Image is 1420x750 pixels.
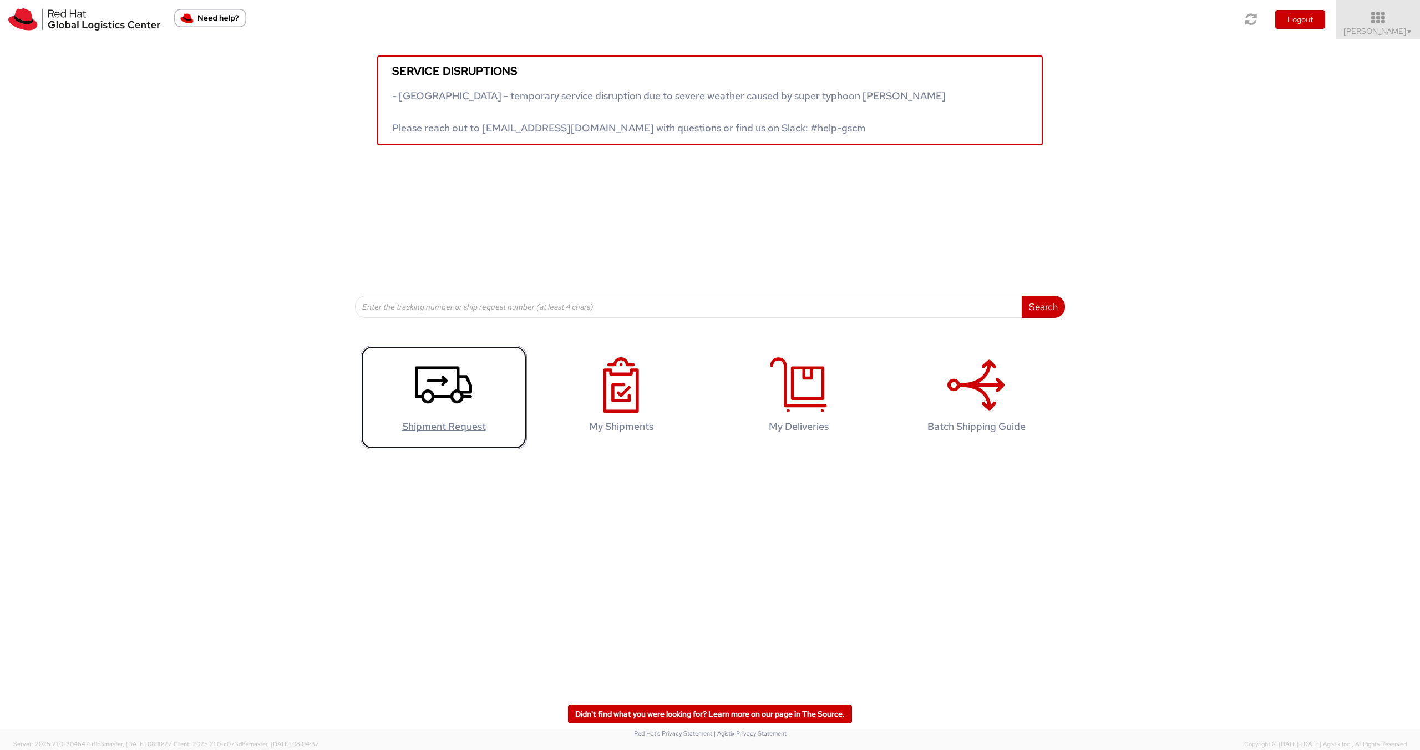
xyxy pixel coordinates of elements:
h4: Shipment Request [372,421,515,432]
a: My Deliveries [716,346,882,449]
span: master, [DATE] 08:10:27 [104,740,172,748]
a: Didn't find what you were looking for? Learn more on our page in The Source. [568,705,852,723]
a: | Agistix Privacy Statement [714,729,787,737]
span: [PERSON_NAME] [1343,26,1413,36]
span: Server: 2025.21.0-3046479f1b3 [13,740,172,748]
a: Batch Shipping Guide [893,346,1059,449]
a: Service disruptions - [GEOGRAPHIC_DATA] - temporary service disruption due to severe weather caus... [377,55,1043,145]
button: Need help? [174,9,246,27]
h5: Service disruptions [392,65,1028,77]
span: ▼ [1406,27,1413,36]
span: Client: 2025.21.0-c073d8a [174,740,319,748]
input: Enter the tracking number or ship request number (at least 4 chars) [355,296,1022,318]
a: My Shipments [538,346,704,449]
span: - [GEOGRAPHIC_DATA] - temporary service disruption due to severe weather caused by super typhoon ... [392,89,946,134]
h4: Batch Shipping Guide [905,421,1048,432]
button: Search [1022,296,1065,318]
span: master, [DATE] 08:04:37 [249,740,319,748]
a: Red Hat's Privacy Statement [634,729,712,737]
img: rh-logistics-00dfa346123c4ec078e1.svg [8,8,160,31]
button: Logout [1275,10,1325,29]
a: Shipment Request [361,346,527,449]
h4: My Shipments [550,421,693,432]
h4: My Deliveries [727,421,870,432]
span: Copyright © [DATE]-[DATE] Agistix Inc., All Rights Reserved [1244,740,1407,749]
